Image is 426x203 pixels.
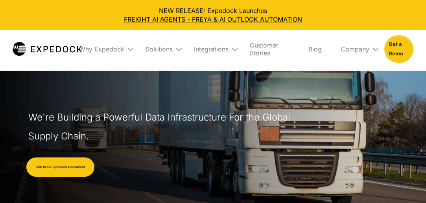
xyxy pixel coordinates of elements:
div: Integrations [194,45,229,53]
div: Why Expedock [73,30,133,68]
div: Solutions [146,45,173,53]
a: FREIGHT AI AGENTS - FREYA & AI OUTLOOK AUTOMATION [6,15,420,24]
div: Solutions [139,30,181,68]
h1: We're Building a Powerful Data Infrastructure For the Global Supply Chain. [28,108,294,146]
a: Blog [302,30,328,68]
a: Get a Demo [384,35,413,63]
a: Customer Stories [243,30,296,68]
div: Company [334,30,378,68]
div: Why Expedock [79,45,124,53]
div: Integrations [188,30,237,68]
div: Company [341,45,369,53]
div: NEW RELEASE: Expedock Launches [6,6,420,24]
a: Talk to an Expedock Consultant [26,157,94,177]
